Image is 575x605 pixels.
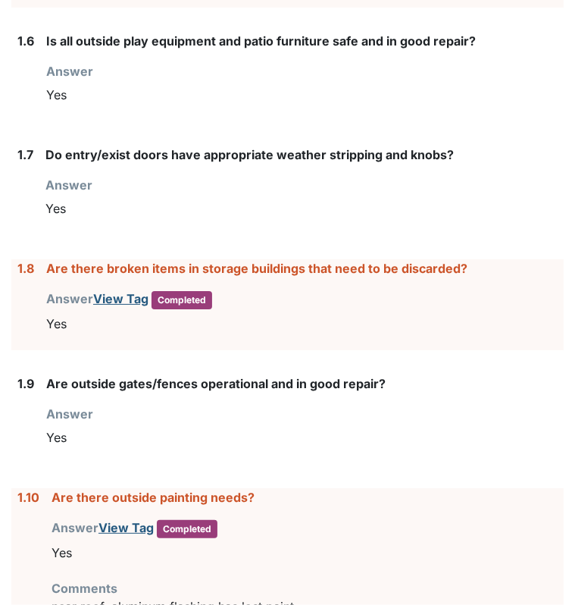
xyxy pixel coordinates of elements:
label: 1.7 [17,146,33,164]
strong: Answer [46,291,212,306]
strong: Answer [52,520,217,535]
strong: Answer [46,406,93,422]
a: View Tag [93,291,148,306]
label: Are there outside painting needs? [52,488,255,506]
div: Yes [46,80,564,109]
label: Is all outside play equipment and patio furniture safe and in good repair? [46,32,476,50]
span: Completed [152,291,212,309]
div: Yes [46,309,564,338]
label: Comments [52,579,117,597]
div: Yes [52,538,564,567]
span: Completed [157,520,217,538]
label: Are outside gates/fences operational and in good repair? [46,375,386,393]
label: 1.8 [17,259,34,277]
div: Yes [46,423,564,452]
label: Are there broken items in storage buildings that need to be discarded? [46,259,467,277]
label: 1.9 [17,375,34,393]
label: Do entry/exist doors have appropriate weather stripping and knobs? [45,146,454,164]
strong: Answer [46,64,93,79]
strong: Answer [45,177,92,193]
div: Yes [45,194,564,223]
a: View Tag [98,520,154,535]
label: 1.10 [17,488,39,506]
label: 1.6 [17,32,34,50]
